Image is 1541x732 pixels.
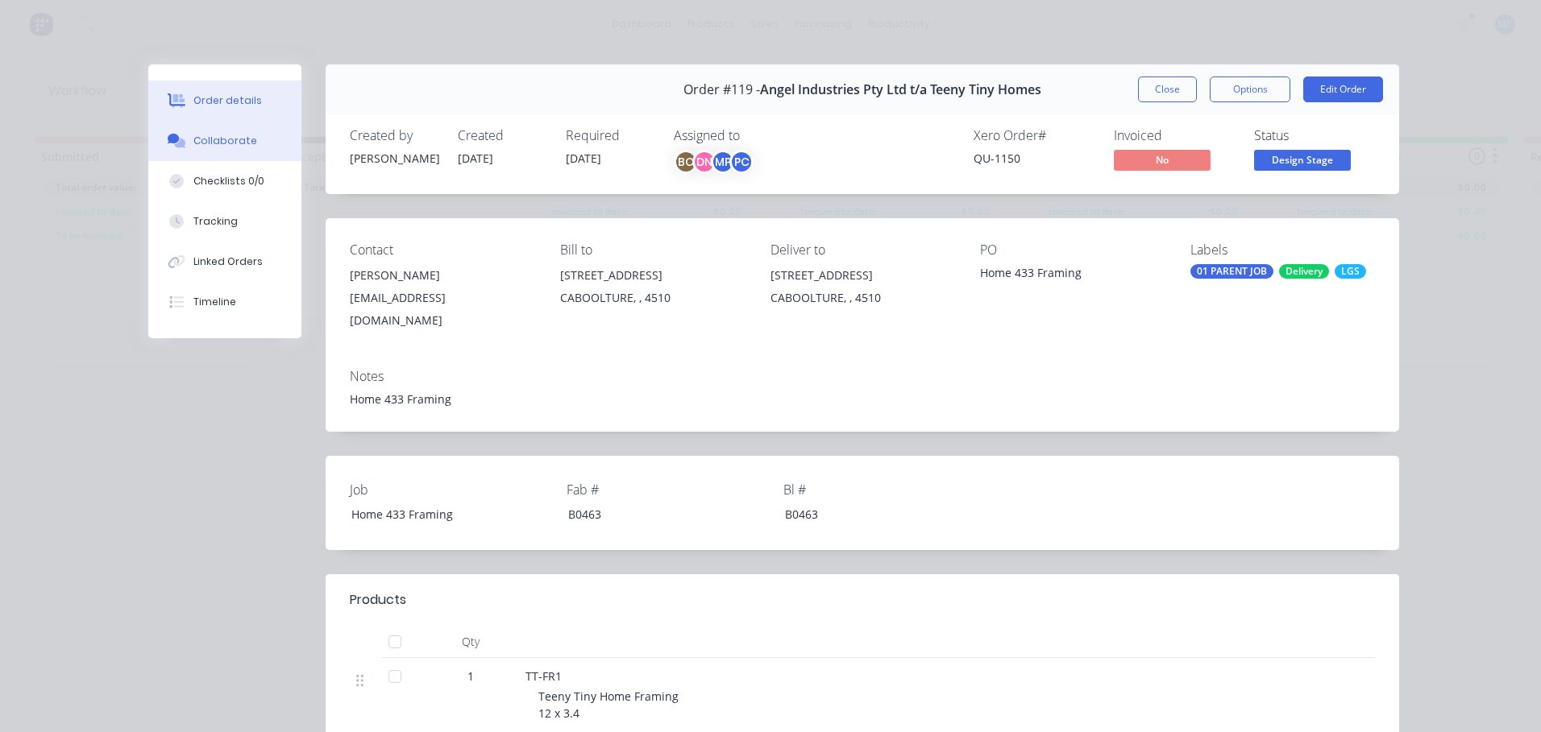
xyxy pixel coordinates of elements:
div: [STREET_ADDRESS]CABOOLTURE, , 4510 [770,264,955,316]
span: Design Stage [1254,150,1351,170]
div: Home 433 Framing [980,264,1165,287]
div: CABOOLTURE, , 4510 [560,287,745,309]
label: Bl # [783,480,985,499]
div: [STREET_ADDRESS]CABOOLTURE, , 4510 [560,264,745,316]
div: [EMAIL_ADDRESS][DOMAIN_NAME] [350,287,534,332]
button: Design Stage [1254,150,1351,174]
div: CABOOLTURE, , 4510 [770,287,955,309]
div: Linked Orders [193,254,263,269]
div: [STREET_ADDRESS] [560,264,745,287]
div: Delivery [1279,264,1329,279]
button: Close [1138,77,1197,102]
div: MP [711,150,735,174]
div: QU-1150 [974,150,1094,167]
div: PO [980,242,1165,258]
span: Angel Industries Pty Ltd t/a Teeny Tiny Homes [760,82,1041,97]
span: 1 [467,668,474,684]
span: TT-FR1 [525,668,562,684]
div: Timeline [193,295,236,309]
div: Collaborate [193,134,257,148]
button: BCDNMPPC [674,150,754,174]
div: PC [729,150,754,174]
div: BC [674,150,698,174]
button: Tracking [148,201,301,242]
span: Order #119 - [683,82,760,97]
button: Linked Orders [148,242,301,282]
div: Xero Order # [974,128,1094,143]
div: Order details [193,93,262,108]
div: Bill to [560,242,745,258]
div: Created [458,128,546,143]
button: Collaborate [148,121,301,161]
div: B0463 [772,502,974,526]
div: Created by [350,128,438,143]
div: [PERSON_NAME] [350,150,438,167]
div: [PERSON_NAME] [350,264,534,287]
div: Home 433 Framing [339,502,540,526]
div: Contact [350,242,534,258]
div: DN [692,150,717,174]
div: Invoiced [1114,128,1235,143]
label: Job [350,480,551,499]
button: Options [1210,77,1290,102]
div: LGS [1335,264,1366,279]
div: Assigned to [674,128,835,143]
div: B0463 [555,502,757,526]
div: Deliver to [770,242,955,258]
button: Edit Order [1303,77,1383,102]
div: Labels [1190,242,1375,258]
label: Fab # [567,480,768,499]
button: Order details [148,81,301,121]
span: No [1114,150,1211,170]
div: Status [1254,128,1375,143]
div: Tracking [193,214,238,229]
span: [DATE] [566,151,601,166]
div: Notes [350,369,1375,384]
div: Required [566,128,654,143]
div: Qty [422,626,519,658]
div: Checklists 0/0 [193,174,264,188]
button: Checklists 0/0 [148,161,301,201]
div: 01 PARENT JOB [1190,264,1273,279]
span: [DATE] [458,151,493,166]
button: Timeline [148,282,301,322]
div: [STREET_ADDRESS] [770,264,955,287]
div: Products [350,590,406,610]
div: [PERSON_NAME][EMAIL_ADDRESS][DOMAIN_NAME] [350,264,534,332]
span: Teeny Tiny Home Framing 12 x 3.4 [538,689,679,721]
div: Home 433 Framing [350,391,1375,407]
